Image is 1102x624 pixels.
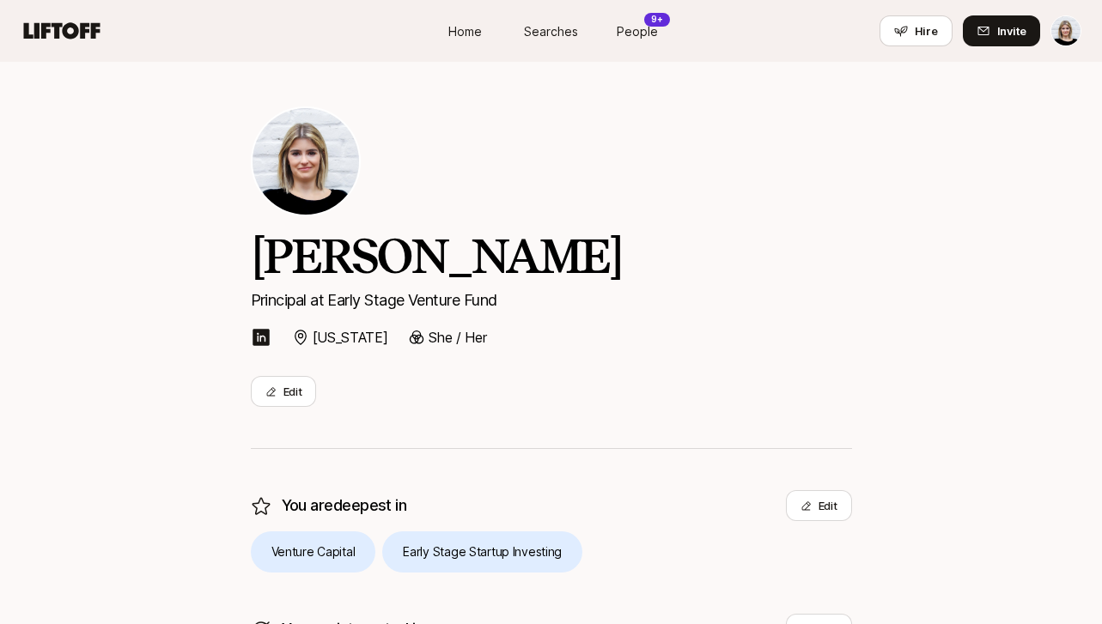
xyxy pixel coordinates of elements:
[524,22,578,40] span: Searches
[963,15,1040,46] button: Invite
[1051,16,1081,45] img: Rachel Parlier
[880,15,953,46] button: Hire
[282,494,407,518] p: You are deepest in
[271,542,356,562] p: Venture Capital
[594,15,680,47] a: People9+
[251,327,271,348] img: linkedin-logo
[251,376,317,407] button: Edit
[423,15,508,47] a: Home
[251,288,852,312] p: Principal at Early Stage Venture Fund
[403,542,562,562] p: Early Stage Startup Investing
[429,326,486,348] p: She / Her
[508,15,594,47] a: Searches
[313,326,388,348] p: [US_STATE]
[651,13,663,26] p: 9+
[448,22,482,40] span: Home
[617,22,658,40] span: People
[786,490,852,521] button: Edit
[915,22,938,39] span: Hire
[251,230,852,282] h2: [PERSON_NAME]
[253,108,359,215] img: Rachel Parlier
[1050,15,1081,46] button: Rachel Parlier
[997,22,1026,39] span: Invite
